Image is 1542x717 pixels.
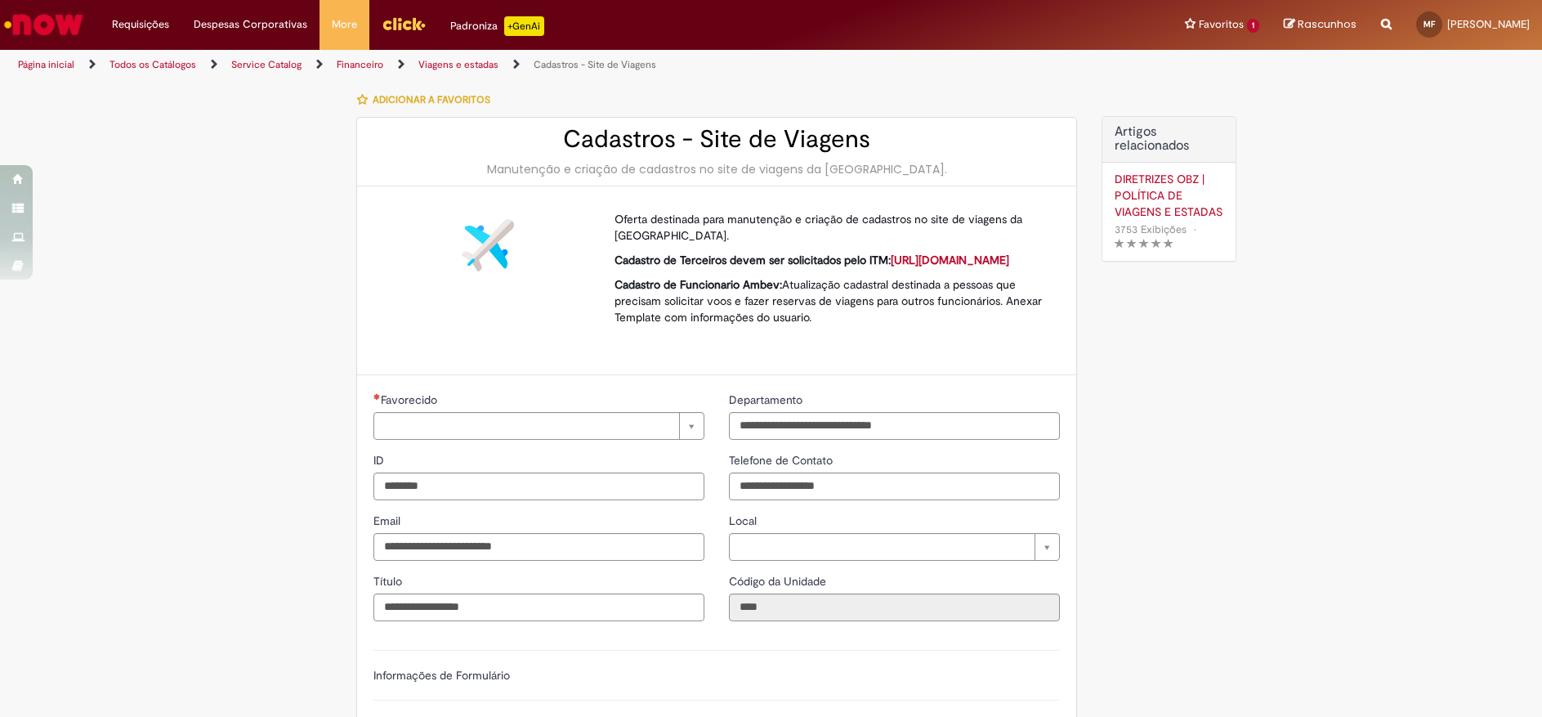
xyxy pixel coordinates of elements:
span: More [332,16,357,33]
p: Oferta destinada para manutenção e criação de cadastros no site de viagens da [GEOGRAPHIC_DATA]. [615,211,1048,244]
span: Rascunhos [1298,16,1357,32]
img: ServiceNow [2,8,86,41]
input: Título [373,594,704,621]
h3: Artigos relacionados [1115,125,1223,154]
span: Departamento [729,392,806,407]
span: Título [373,574,405,589]
span: Despesas Corporativas [194,16,307,33]
a: Cadastros - Site de Viagens [534,58,656,71]
input: Telefone de Contato [729,473,1060,500]
img: Cadastros - Site de Viagens [462,219,514,271]
a: Viagens e estadas [418,58,498,71]
span: Necessários [373,393,381,400]
span: Somente leitura - Código da Unidade [729,574,829,589]
span: Email [373,513,404,528]
label: Somente leitura - Código da Unidade [729,573,829,589]
span: Local [729,513,760,528]
span: Telefone de Contato [729,453,836,468]
button: Adicionar a Favoritos [356,83,499,117]
input: ID [373,473,704,500]
a: Rascunhos [1284,17,1357,33]
div: Padroniza [450,16,544,36]
a: Financeiro [337,58,383,71]
span: 3753 Exibições [1115,222,1187,236]
strong: Cadastro de Funcionario Ambev: [615,277,782,292]
span: [PERSON_NAME] [1447,17,1530,31]
a: Todos os Catálogos [110,58,196,71]
strong: Cadastro de Terceiros devem ser solicitados pelo ITM: [615,253,1009,267]
h2: Cadastros - Site de Viagens [373,126,1060,153]
div: Manutenção e criação de cadastros no site de viagens da [GEOGRAPHIC_DATA]. [373,161,1060,177]
ul: Trilhas de página [12,50,1016,80]
span: • [1190,218,1200,240]
a: DIRETRIZES OBZ | POLÍTICA DE VIAGENS E ESTADAS [1115,171,1223,220]
p: +GenAi [504,16,544,36]
a: [URL][DOMAIN_NAME] [891,253,1009,267]
span: Requisições [112,16,169,33]
input: Código da Unidade [729,594,1060,621]
p: Atualização cadastral destinada a pessoas que precisam solicitar voos e fazer reservas de viagens... [615,276,1048,325]
a: Página inicial [18,58,74,71]
span: Adicionar a Favoritos [373,93,490,106]
input: Departamento [729,412,1060,440]
img: click_logo_yellow_360x200.png [382,11,426,36]
span: MF [1424,19,1435,29]
a: Limpar campo Favorecido [373,412,704,440]
span: ID [373,453,387,468]
label: Informações de Formulário [373,668,510,683]
input: Email [373,533,704,561]
span: Necessários - Favorecido [381,392,440,407]
span: 1 [1247,19,1259,33]
a: Limpar campo Local [729,533,1060,561]
span: Favoritos [1199,16,1244,33]
a: Service Catalog [231,58,302,71]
